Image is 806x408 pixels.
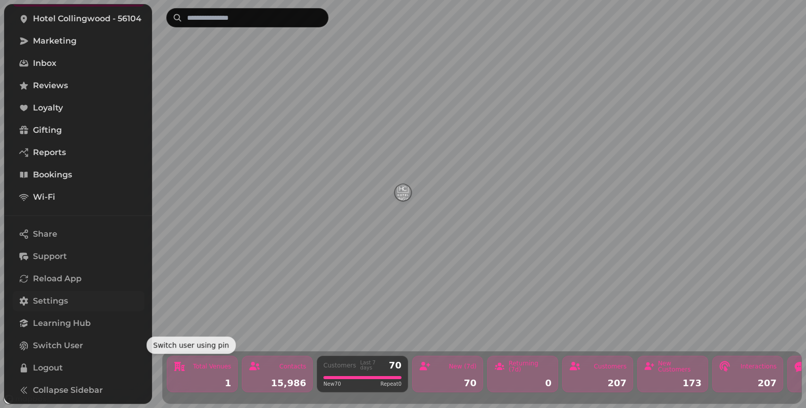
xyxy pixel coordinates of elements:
div: 0 [494,379,552,388]
div: Map marker [395,184,411,204]
div: 207 [719,379,777,388]
span: Wi-Fi [33,191,55,203]
span: Repeat 0 [380,380,401,388]
span: Switch User [33,340,83,352]
button: Switch User [13,336,144,356]
button: Collapse Sidebar [13,380,144,400]
span: Reviews [33,80,68,92]
button: Reload App [13,269,144,289]
div: 1 [173,379,231,388]
span: Bookings [33,169,72,181]
div: Interactions [741,363,777,369]
span: Hotel Collingwood - 56104 [33,13,141,25]
a: Reports [13,142,144,163]
div: Total Venues [193,363,231,369]
a: Hotel Collingwood - 56104 [13,9,144,29]
span: Reports [33,146,66,159]
span: Logout [33,362,63,374]
span: Marketing [33,35,77,47]
a: Marketing [13,31,144,51]
div: 15,986 [248,379,306,388]
div: Contacts [279,363,306,369]
div: Customers [594,363,627,369]
a: Settings [13,291,144,311]
a: Loyalty [13,98,144,118]
button: Share [13,224,144,244]
div: 70 [389,361,401,370]
span: New 70 [323,380,341,388]
div: Last 7 days [360,360,385,370]
span: Learning Hub [33,317,91,329]
div: Returning (7d) [508,360,552,373]
div: Switch user using pin [146,337,236,354]
span: Collapse Sidebar [33,384,103,396]
span: Inbox [33,57,56,69]
a: Gifting [13,120,144,140]
div: 207 [569,379,627,388]
button: Hotel Collingwood - 56104 [395,184,411,201]
div: 173 [644,379,702,388]
div: New Customers [658,360,702,373]
span: Support [33,250,67,263]
button: Support [13,246,144,267]
a: Reviews [13,76,144,96]
span: Reload App [33,273,82,285]
div: Customers [323,362,356,368]
div: New (7d) [449,363,477,369]
span: Gifting [33,124,62,136]
div: 70 [419,379,477,388]
a: Inbox [13,53,144,73]
a: Learning Hub [13,313,144,333]
span: Share [33,228,57,240]
span: Loyalty [33,102,63,114]
a: Bookings [13,165,144,185]
span: Settings [33,295,68,307]
a: Wi-Fi [13,187,144,207]
button: Logout [13,358,144,378]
